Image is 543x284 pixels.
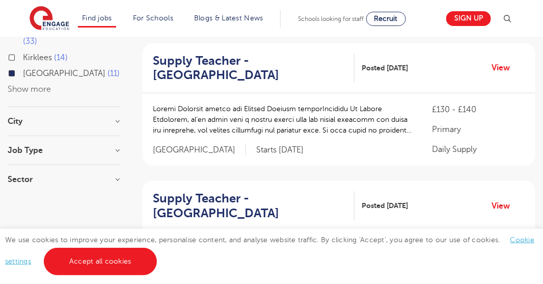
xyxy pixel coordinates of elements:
p: Loremi Dolorsit ametco adi Elitsed Doeiusm temporIncididu Ut Labore Etdolorem, al’en admin veni q... [153,104,412,136]
span: Posted [DATE] [362,63,409,73]
span: 33 [23,37,37,46]
h3: City [8,117,120,125]
span: We use cookies to improve your experience, personalise content, and analyse website traffic. By c... [5,236,534,265]
a: For Schools [133,14,173,22]
p: Starts [DATE] [256,145,304,156]
span: [GEOGRAPHIC_DATA] [153,145,246,156]
span: Kirklees [23,53,52,62]
a: Accept all cookies [44,248,157,275]
a: Supply Teacher - [GEOGRAPHIC_DATA] [153,54,355,83]
p: Primary [432,123,525,136]
span: 14 [54,53,68,62]
img: Engage Education [30,6,69,32]
h2: Supply Teacher - [GEOGRAPHIC_DATA] [153,54,346,83]
p: £130 - £140 [432,104,525,116]
span: Recruit [374,15,398,22]
span: Schools looking for staff [298,15,364,22]
span: [GEOGRAPHIC_DATA] [23,69,105,78]
h3: Job Type [8,146,120,154]
a: Supply Teacher - [GEOGRAPHIC_DATA] [153,191,355,221]
h3: Sector [8,175,120,184]
span: 11 [107,69,120,78]
a: Sign up [446,11,491,26]
a: Recruit [366,12,406,26]
h2: Supply Teacher - [GEOGRAPHIC_DATA] [153,191,346,221]
a: Blogs & Latest News [194,14,263,22]
span: Posted [DATE] [362,200,409,211]
a: View [492,61,518,74]
input: Kirklees 14 [23,53,30,60]
p: Daily Supply [432,143,525,156]
a: View [492,199,518,213]
button: Show more [8,85,51,94]
a: Find jobs [82,14,112,22]
input: [GEOGRAPHIC_DATA] 11 [23,69,30,75]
